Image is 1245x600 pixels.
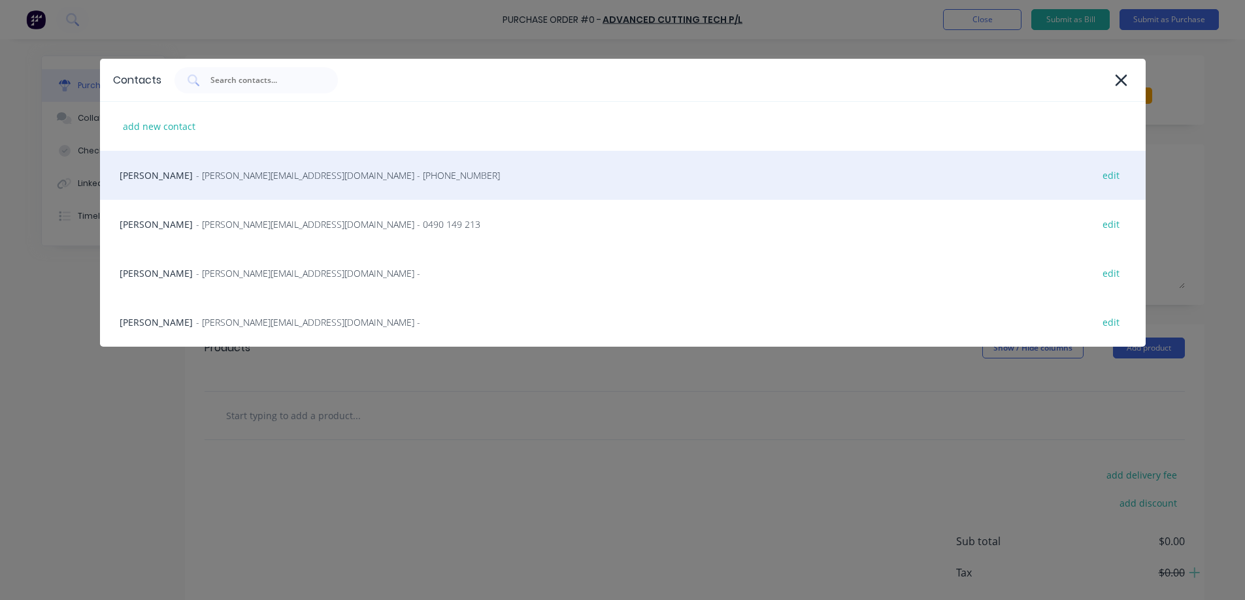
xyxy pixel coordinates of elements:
[100,151,1146,200] div: [PERSON_NAME]
[100,200,1146,249] div: [PERSON_NAME]
[113,72,161,88] div: Contacts
[196,315,420,329] span: - [PERSON_NAME][EMAIL_ADDRESS][DOMAIN_NAME] -
[1096,165,1126,185] div: edit
[1096,312,1126,332] div: edit
[1096,263,1126,283] div: edit
[196,217,480,231] span: - [PERSON_NAME][EMAIL_ADDRESS][DOMAIN_NAME] - 0490 149 213
[100,298,1146,347] div: [PERSON_NAME]
[196,266,420,280] span: - [PERSON_NAME][EMAIL_ADDRESS][DOMAIN_NAME] -
[1096,214,1126,234] div: edit
[209,74,318,87] input: Search contacts...
[100,249,1146,298] div: [PERSON_NAME]
[116,116,202,136] div: add new contact
[196,168,500,182] span: - [PERSON_NAME][EMAIL_ADDRESS][DOMAIN_NAME] - [PHONE_NUMBER]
